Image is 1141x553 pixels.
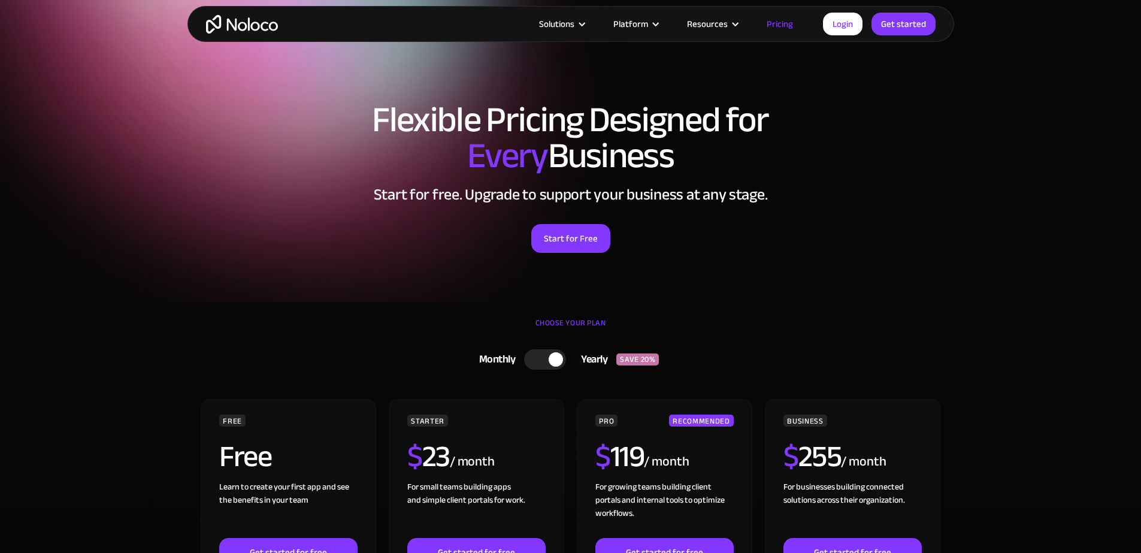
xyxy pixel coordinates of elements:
div: Solutions [539,16,574,32]
div: For small teams building apps and simple client portals for work. ‍ [407,481,545,538]
a: Pricing [752,16,808,32]
div: RECOMMENDED [669,415,733,427]
div: Resources [672,16,752,32]
div: / month [841,452,886,472]
h2: Free [219,442,271,472]
div: For businesses building connected solutions across their organization. ‍ [783,481,921,538]
h1: Flexible Pricing Designed for Business [199,102,942,174]
a: home [206,15,278,34]
h2: 23 [407,442,450,472]
a: Login [823,13,862,35]
a: Get started [871,13,936,35]
div: Platform [598,16,672,32]
div: STARTER [407,415,447,427]
h2: 255 [783,442,841,472]
h2: Start for free. Upgrade to support your business at any stage. [199,186,942,204]
div: PRO [595,415,618,427]
span: $ [407,428,422,485]
h2: 119 [595,442,644,472]
span: Every [467,122,548,189]
div: / month [450,452,495,472]
div: For growing teams building client portals and internal tools to optimize workflows. [595,481,733,538]
div: SAVE 20% [616,353,659,365]
div: Yearly [566,350,616,368]
div: BUSINESS [783,415,827,427]
div: FREE [219,415,246,427]
div: CHOOSE YOUR PLAN [199,314,942,344]
a: Start for Free [531,224,610,253]
span: $ [783,428,798,485]
div: Resources [687,16,728,32]
div: / month [644,452,689,472]
span: $ [595,428,610,485]
div: Solutions [524,16,598,32]
div: Platform [613,16,648,32]
div: Monthly [464,350,525,368]
div: Learn to create your first app and see the benefits in your team ‍ [219,481,357,538]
